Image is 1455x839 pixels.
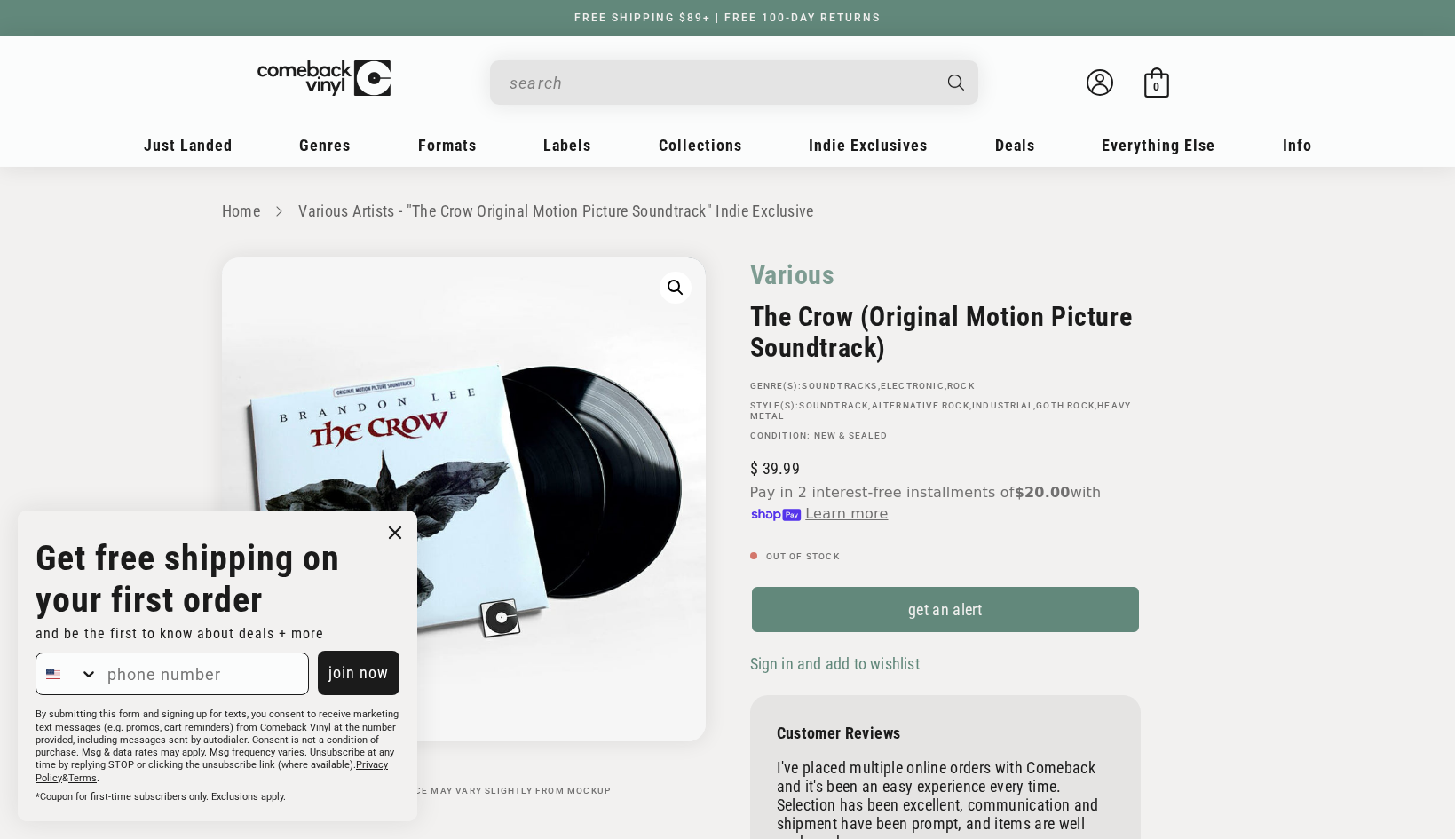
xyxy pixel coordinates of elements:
span: *Coupon for first-time subscribers only. Exclusions apply. [36,791,286,803]
span: Indie Exclusives [809,136,928,154]
a: Industrial [972,400,1033,410]
p: Customer Reviews [777,724,1114,742]
span: Labels [543,136,591,154]
strong: Get free shipping on your first order [36,537,340,621]
p: GENRE(S): , , [750,381,1141,392]
a: FREE SHIPPING $89+ | FREE 100-DAY RETURNS [557,12,898,24]
media-gallery: Gallery Viewer [222,257,706,796]
a: Terms [68,772,97,784]
p: Out of stock [750,551,1141,562]
a: Alternative Rock [872,400,969,410]
input: When autocomplete results are available use up and down arrows to review and enter to select [510,65,930,101]
a: Various Artists - "The Crow Original Motion Picture Soundtrack" Indie Exclusive [298,202,813,220]
nav: breadcrumbs [222,199,1234,225]
span: $ [750,459,758,478]
p: STYLE(S): , , , , [750,400,1141,422]
span: Formats [418,136,477,154]
button: Search Countries [36,653,99,694]
button: Close dialog [382,519,408,546]
span: 0 [1153,80,1159,93]
img: United States [46,667,60,681]
button: Search [932,60,980,105]
span: Info [1283,136,1312,154]
span: Sign in and add to wishlist [750,654,920,673]
button: join now [318,651,399,695]
span: Genres [299,136,351,154]
h2: The Crow (Original Motion Picture Soundtrack) [750,301,1141,363]
a: Home [222,202,260,220]
a: Goth Rock [1036,400,1095,410]
span: and be the first to know about deals + more [36,625,324,642]
span: Collections [659,136,742,154]
a: Various [750,257,835,292]
a: Privacy Policy [36,759,388,783]
button: Sign in and add to wishlist [750,653,925,674]
p: By submitting this form and signing up for texts, you consent to receive marketing text messages ... [36,708,399,785]
span: Just Landed [144,136,233,154]
span: Everything Else [1102,136,1215,154]
span: Deals [995,136,1035,154]
a: Rock [947,381,975,391]
p: Condition: New & Sealed [750,431,1141,441]
a: Heavy Metal [750,400,1132,421]
a: Electronic [881,381,945,391]
a: Soundtrack [799,400,868,410]
span: 39.99 [750,459,800,478]
div: Search [490,60,978,105]
p: Actual appearance may vary slightly from mockup [222,786,706,796]
input: phone number [99,653,308,694]
a: Soundtracks [802,381,877,391]
a: get an alert [750,585,1141,634]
